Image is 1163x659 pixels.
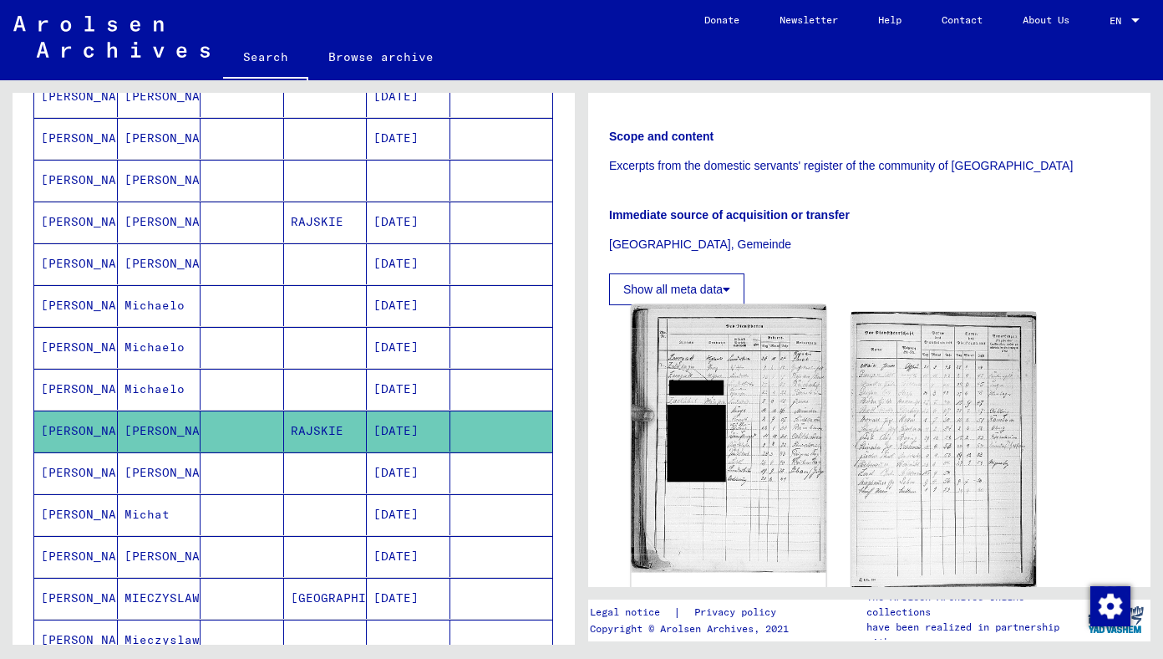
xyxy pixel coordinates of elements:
mat-cell: [DATE] [367,118,450,159]
mat-cell: [DATE] [367,494,450,535]
mat-cell: Michaelo [118,327,201,368]
b: Immediate source of acquisition or transfer [609,208,850,222]
button: Show all meta data [609,273,744,305]
mat-cell: [PERSON_NAME] [34,160,118,201]
a: Search [223,37,308,80]
mat-cell: [DATE] [367,327,450,368]
mat-cell: [PERSON_NAME] [34,118,118,159]
a: Privacy policy [681,604,796,621]
mat-cell: [DATE] [367,285,450,326]
mat-cell: [DATE] [367,76,450,117]
span: EN [1110,15,1128,27]
p: have been realized in partnership with [866,620,1080,650]
img: 001.jpg [631,305,825,574]
mat-cell: [DATE] [367,536,450,577]
img: Arolsen_neg.svg [13,16,210,58]
mat-cell: [PERSON_NAME] [34,411,118,452]
mat-cell: MIECZYSLAW [118,578,201,619]
mat-cell: [PERSON_NAME] [118,202,201,243]
p: The Arolsen Archives online collections [866,590,1080,620]
mat-cell: [PERSON_NAME] [118,118,201,159]
img: yv_logo.png [1084,599,1147,641]
mat-cell: [PERSON_NAME] [34,536,118,577]
p: Copyright © Arolsen Archives, 2021 [590,621,796,636]
mat-cell: [PERSON_NAME] [118,76,201,117]
mat-cell: [PERSON_NAME] [34,369,118,410]
mat-cell: [PERSON_NAME] [34,285,118,326]
mat-cell: [DATE] [367,202,450,243]
img: 002.jpg [851,312,1037,588]
mat-cell: Michaelo [118,369,201,410]
div: | [590,604,796,621]
p: Excerpts from the domestic servants' register of the community of [GEOGRAPHIC_DATA] [609,157,1130,175]
mat-cell: RAJSKIE [284,202,368,243]
img: Change consent [1090,586,1130,626]
mat-cell: [PERSON_NAME] [34,452,118,493]
mat-cell: [PERSON_NAME] [118,160,201,201]
mat-cell: Michaelo [118,285,201,326]
mat-cell: [PERSON_NAME] [34,76,118,117]
mat-cell: [PERSON_NAME] [34,202,118,243]
mat-cell: [DATE] [367,452,450,493]
a: Legal notice [590,604,673,621]
mat-cell: [PERSON_NAME] [118,243,201,284]
mat-cell: Michat [118,494,201,535]
b: Scope and content [609,130,714,143]
mat-cell: RAJSKIE [284,411,368,452]
mat-cell: [PERSON_NAME] [118,536,201,577]
mat-cell: [PERSON_NAME] [34,578,118,619]
mat-cell: [PERSON_NAME] [34,327,118,368]
mat-cell: [DATE] [367,411,450,452]
mat-cell: [PERSON_NAME] [118,411,201,452]
mat-cell: [PERSON_NAME] [34,494,118,535]
mat-cell: [DATE] [367,243,450,284]
mat-cell: [PERSON_NAME] [118,452,201,493]
mat-cell: [DATE] [367,369,450,410]
mat-cell: [PERSON_NAME] [34,243,118,284]
a: Browse archive [308,37,454,77]
mat-cell: [GEOGRAPHIC_DATA] [284,578,368,619]
p: [GEOGRAPHIC_DATA], Gemeinde [609,236,1130,253]
mat-cell: [DATE] [367,578,450,619]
